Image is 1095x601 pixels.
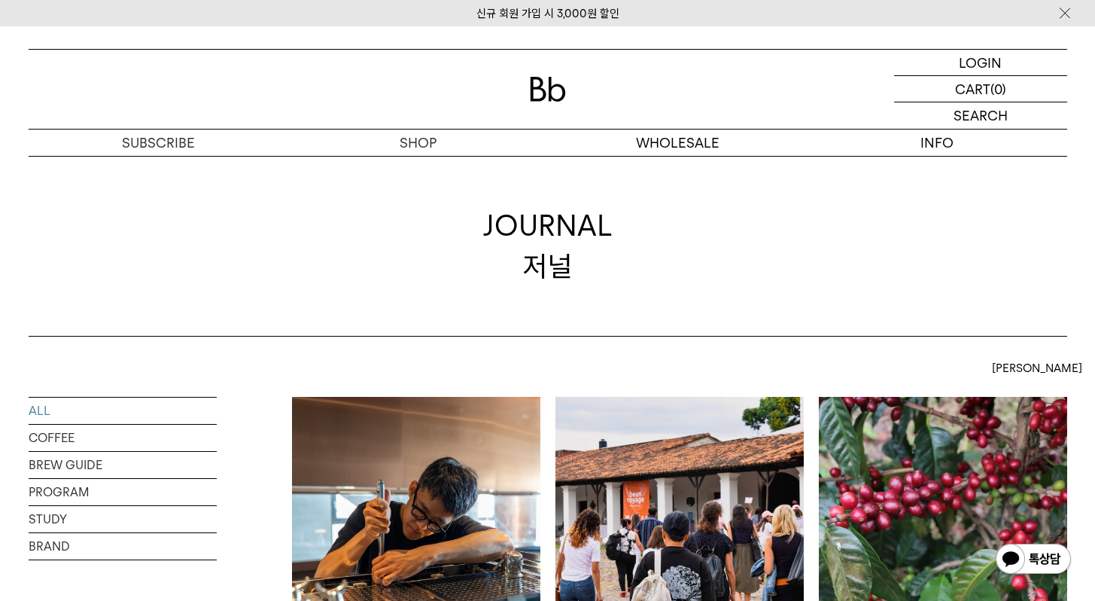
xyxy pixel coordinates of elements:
a: ALL [29,398,217,424]
p: WHOLESALE [548,130,808,156]
span: [PERSON_NAME] [992,359,1082,377]
a: 신규 회원 가입 시 3,000원 할인 [476,7,619,20]
p: INFO [808,130,1067,156]
a: STUDY [29,506,217,532]
a: LOGIN [894,50,1067,76]
p: LOGIN [959,50,1002,75]
p: CART [955,76,990,102]
img: 카카오톡 채널 1:1 채팅 버튼 [994,542,1072,578]
a: PROGRAM [29,479,217,505]
a: CART (0) [894,76,1067,102]
div: JOURNAL 저널 [483,206,613,285]
p: (0) [990,76,1006,102]
img: 로고 [530,77,566,102]
a: SHOP [288,130,548,156]
a: COFFEE [29,425,217,451]
a: BRAND [29,533,217,560]
p: SEARCH [954,102,1008,129]
a: BREW GUIDE [29,452,217,478]
a: SUBSCRIBE [29,130,288,156]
